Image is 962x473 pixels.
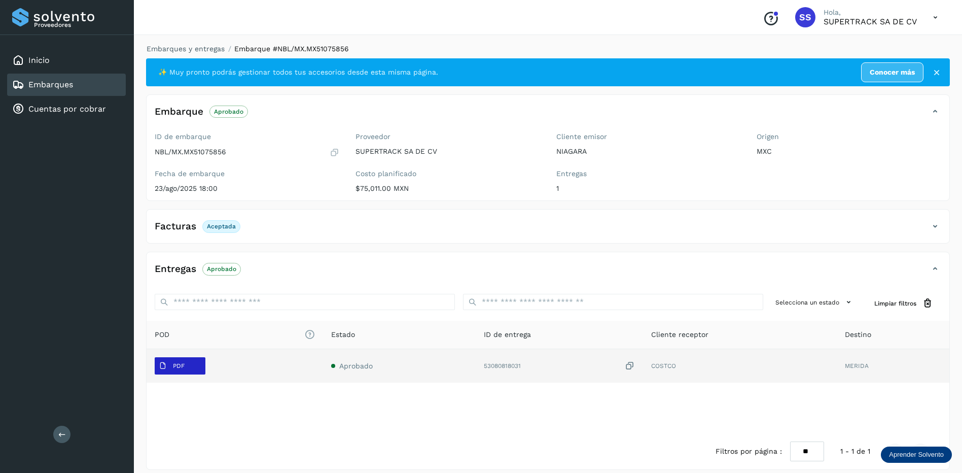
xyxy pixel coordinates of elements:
[643,349,837,383] td: COSTCO
[7,49,126,72] div: Inicio
[155,357,205,375] button: PDF
[771,294,858,311] button: Selecciona un estado
[173,362,185,369] p: PDF
[556,170,741,178] label: Entregas
[155,106,203,118] h4: Embarque
[339,362,373,370] span: Aprobado
[355,147,540,156] p: SUPERTRACK SA DE CV
[147,103,949,128] div: EmbarqueAprobado
[484,329,531,340] span: ID de entrega
[355,184,540,193] p: $75,011.00 MXN
[757,132,941,141] label: Origen
[651,329,708,340] span: Cliente receptor
[355,170,540,178] label: Costo planificado
[889,451,944,459] p: Aprender Solvento
[155,132,339,141] label: ID de embarque
[155,148,226,156] p: NBL/MX.MX51075856
[28,80,73,89] a: Embarques
[7,98,126,120] div: Cuentas por cobrar
[214,108,243,115] p: Aprobado
[874,299,916,308] span: Limpiar filtros
[207,265,236,273] p: Aprobado
[331,329,355,340] span: Estado
[716,446,782,457] span: Filtros por página :
[147,260,949,286] div: EntregasAprobado
[824,8,917,17] p: Hola,
[824,17,917,26] p: SUPERTRACK SA DE CV
[866,294,941,313] button: Limpiar filtros
[556,132,741,141] label: Cliente emisor
[155,170,339,178] label: Fecha de embarque
[28,55,50,65] a: Inicio
[355,132,540,141] label: Proveedor
[484,361,635,371] div: 53080818031
[155,329,315,340] span: POD
[155,221,196,232] h4: Facturas
[556,184,741,193] p: 1
[7,74,126,96] div: Embarques
[207,223,236,230] p: Aceptada
[837,349,949,383] td: MERIDA
[234,45,349,53] span: Embarque #NBL/MX.MX51075856
[155,263,196,275] h4: Entregas
[155,184,339,193] p: 23/ago/2025 18:00
[840,446,870,457] span: 1 - 1 de 1
[147,218,949,243] div: FacturasAceptada
[28,104,106,114] a: Cuentas por cobrar
[146,44,950,54] nav: breadcrumb
[861,62,923,82] a: Conocer más
[147,45,225,53] a: Embarques y entregas
[556,147,741,156] p: NIAGARA
[757,147,941,156] p: MXC
[845,329,871,340] span: Destino
[881,447,952,463] div: Aprender Solvento
[158,67,438,78] span: ✨ Muy pronto podrás gestionar todos tus accesorios desde esta misma página.
[34,21,122,28] p: Proveedores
